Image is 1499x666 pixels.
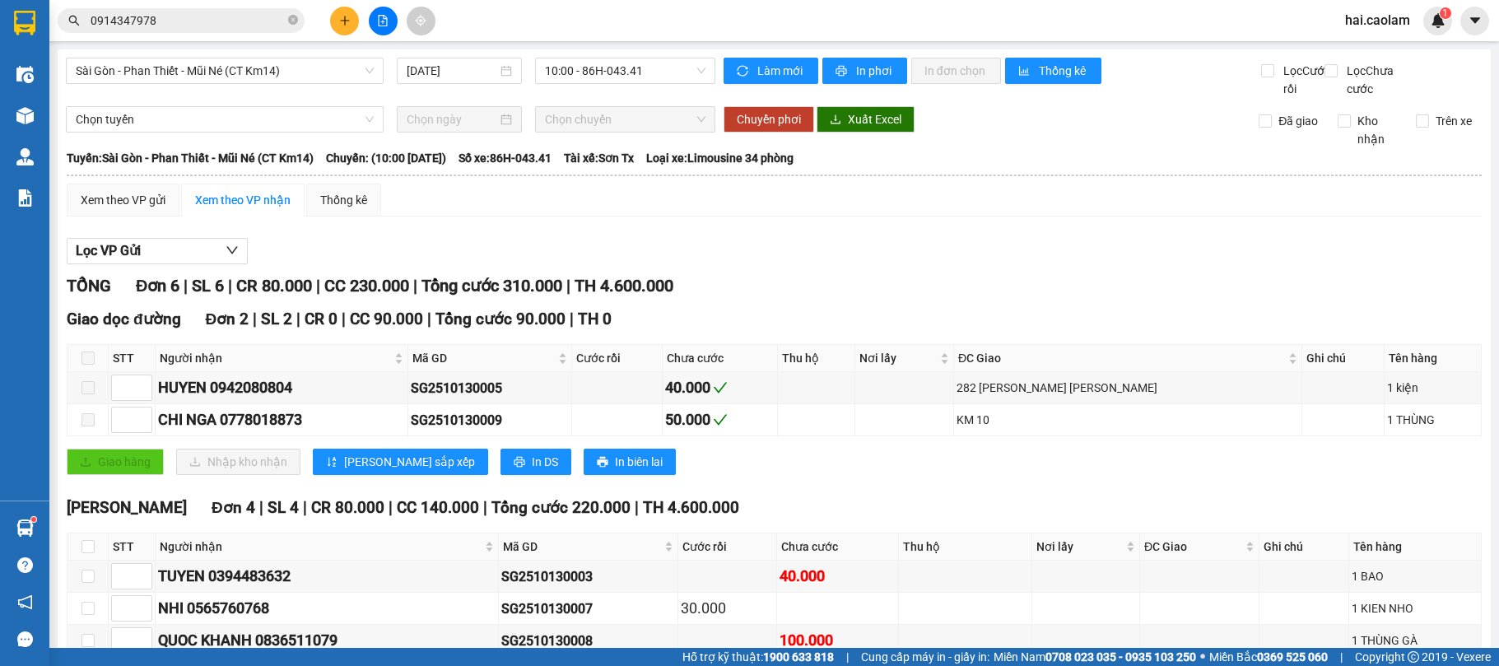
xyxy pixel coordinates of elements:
[570,310,574,328] span: |
[597,456,608,469] span: printer
[369,7,398,35] button: file-add
[158,597,496,620] div: NHI 0565760768
[643,498,739,517] span: TH 4.600.000
[957,379,1299,397] div: 282 [PERSON_NAME] [PERSON_NAME]
[407,110,497,128] input: Chọn ngày
[268,498,299,517] span: SL 4
[305,310,338,328] span: CR 0
[330,7,359,35] button: plus
[324,276,409,296] span: CC 230.000
[339,15,351,26] span: plus
[682,648,834,666] span: Hỗ trợ kỹ thuật:
[663,345,778,372] th: Chưa cước
[1036,538,1123,556] span: Nơi lấy
[1259,533,1349,561] th: Ghi chú
[564,149,634,167] span: Tài xế: Sơn Tx
[67,498,187,517] span: [PERSON_NAME]
[483,498,487,517] span: |
[67,151,314,165] b: Tuyến: Sài Gòn - Phan Thiết - Mũi Né (CT Km14)
[678,533,777,561] th: Cước rồi
[1005,58,1101,84] button: bar-chartThống kê
[415,15,426,26] span: aim
[408,372,572,404] td: SG2510130005
[296,310,300,328] span: |
[1352,599,1478,617] div: 1 KIEN NHO
[389,498,393,517] span: |
[514,456,525,469] span: printer
[288,13,298,29] span: close-circle
[1468,13,1483,28] span: caret-down
[1209,648,1328,666] span: Miền Bắc
[499,593,678,625] td: SG2510130007
[822,58,907,84] button: printerIn phơi
[16,148,34,165] img: warehouse-icon
[407,62,497,80] input: 13/10/2025
[1387,379,1478,397] div: 1 kiện
[303,498,307,517] span: |
[566,276,570,296] span: |
[259,498,263,517] span: |
[958,349,1285,367] span: ĐC Giao
[994,648,1196,666] span: Miền Nam
[17,631,33,647] span: message
[1351,112,1404,148] span: Kho nhận
[109,345,156,372] th: STT
[1429,112,1478,130] span: Trên xe
[1442,7,1448,19] span: 1
[780,565,896,588] div: 40.000
[228,276,232,296] span: |
[836,65,850,78] span: printer
[377,15,389,26] span: file-add
[316,276,320,296] span: |
[344,453,475,471] span: [PERSON_NAME] sắp xếp
[1045,650,1196,664] strong: 0708 023 035 - 0935 103 250
[1387,411,1478,429] div: 1 THÙNG
[817,106,915,133] button: downloadXuất Excel
[763,650,834,664] strong: 1900 633 818
[1431,13,1445,28] img: icon-new-feature
[545,58,705,83] span: 10:00 - 86H-043.41
[1039,62,1088,80] span: Thống kê
[1408,651,1419,663] span: copyright
[499,561,678,593] td: SG2510130003
[16,66,34,83] img: warehouse-icon
[81,191,165,209] div: Xem theo VP gửi
[1440,7,1451,19] sup: 1
[16,519,34,537] img: warehouse-icon
[176,449,300,475] button: downloadNhập kho nhận
[777,533,899,561] th: Chưa cước
[206,310,249,328] span: Đơn 2
[757,62,805,80] span: Làm mới
[158,408,405,431] div: CHI NGA 0778018873
[158,376,405,399] div: HUYEN 0942080804
[76,240,141,261] span: Lọc VP Gửi
[253,310,257,328] span: |
[1340,648,1343,666] span: |
[1340,62,1419,98] span: Lọc Chưa cước
[503,538,661,556] span: Mã GD
[158,629,496,652] div: QUOC KHANH 0836511079
[1352,631,1478,650] div: 1 THÙNG GÀ
[1460,7,1489,35] button: caret-down
[1018,65,1032,78] span: bar-chart
[665,408,775,431] div: 50.000
[427,310,431,328] span: |
[16,189,34,207] img: solution-icon
[724,58,818,84] button: syncLàm mới
[435,310,566,328] span: Tổng cước 90.000
[411,410,569,431] div: SG2510130009
[646,149,794,167] span: Loại xe: Limousine 34 phòng
[501,566,675,587] div: SG2510130003
[830,114,841,127] span: download
[31,517,36,522] sup: 1
[545,107,705,132] span: Chọn chuyến
[500,449,571,475] button: printerIn DS
[635,498,639,517] span: |
[350,310,423,328] span: CC 90.000
[532,453,558,471] span: In DS
[856,62,894,80] span: In phơi
[1272,112,1324,130] span: Đã giao
[501,598,675,619] div: SG2510130007
[14,11,35,35] img: logo-vxr
[459,149,552,167] span: Số xe: 86H-043.41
